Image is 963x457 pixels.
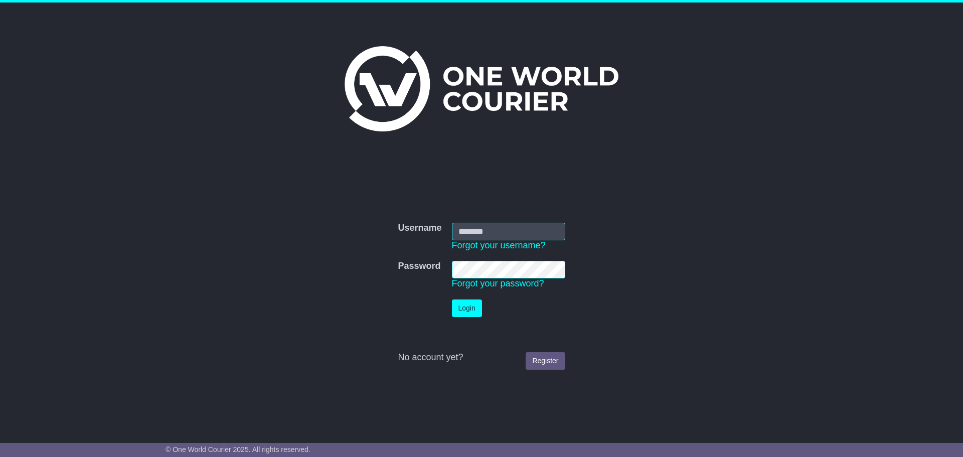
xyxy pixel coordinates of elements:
a: Forgot your username? [452,240,546,250]
span: © One World Courier 2025. All rights reserved. [166,445,310,453]
label: Password [398,261,440,272]
button: Login [452,299,482,317]
label: Username [398,223,441,234]
div: No account yet? [398,352,565,363]
a: Register [526,352,565,370]
a: Forgot your password? [452,278,544,288]
img: One World [345,46,618,131]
